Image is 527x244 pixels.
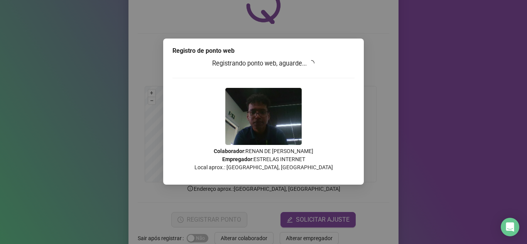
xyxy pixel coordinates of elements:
h3: Registrando ponto web, aguarde... [172,59,355,69]
div: Open Intercom Messenger [501,218,519,236]
img: 2Q== [225,88,302,145]
strong: Empregador [222,156,252,162]
span: loading [308,60,314,66]
p: : RENAN DE [PERSON_NAME] : ESTRELAS INTERNET Local aprox.: [GEOGRAPHIC_DATA], [GEOGRAPHIC_DATA] [172,147,355,172]
div: Registro de ponto web [172,46,355,56]
strong: Colaborador [214,148,244,154]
